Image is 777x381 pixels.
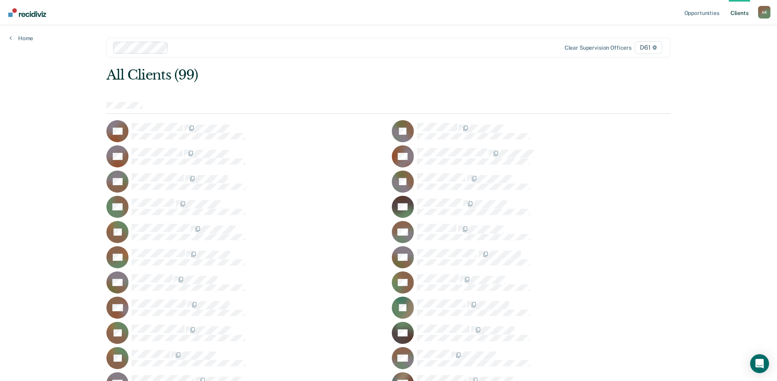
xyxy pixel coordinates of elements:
[565,45,632,51] div: Clear supervision officers
[750,354,769,373] div: Open Intercom Messenger
[635,41,662,54] span: D61
[758,6,771,19] div: A K
[758,6,771,19] button: Profile dropdown button
[9,35,33,42] a: Home
[106,67,557,83] div: All Clients (99)
[8,8,46,17] img: Recidiviz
